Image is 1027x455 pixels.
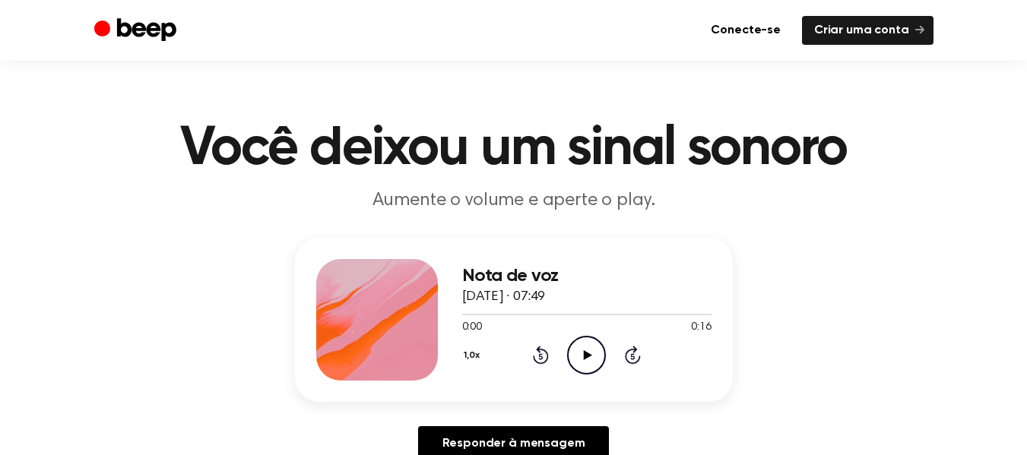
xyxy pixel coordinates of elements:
[462,267,559,285] font: Nota de voz
[464,351,480,360] font: 1,0x
[711,24,780,36] font: Conecte-se
[699,16,792,45] a: Conecte-se
[462,322,482,333] font: 0:00
[802,16,933,45] a: Criar uma conta
[180,122,848,176] font: Você deixou um sinal sonoro
[814,24,909,36] font: Criar uma conta
[462,290,546,304] font: [DATE] · 07:49
[94,16,180,46] a: Bip
[442,438,585,450] font: Responder à mensagem
[462,343,486,368] button: 1,0x
[372,191,655,210] font: Aumente o volume e aperte o play.
[691,322,711,333] font: 0:16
